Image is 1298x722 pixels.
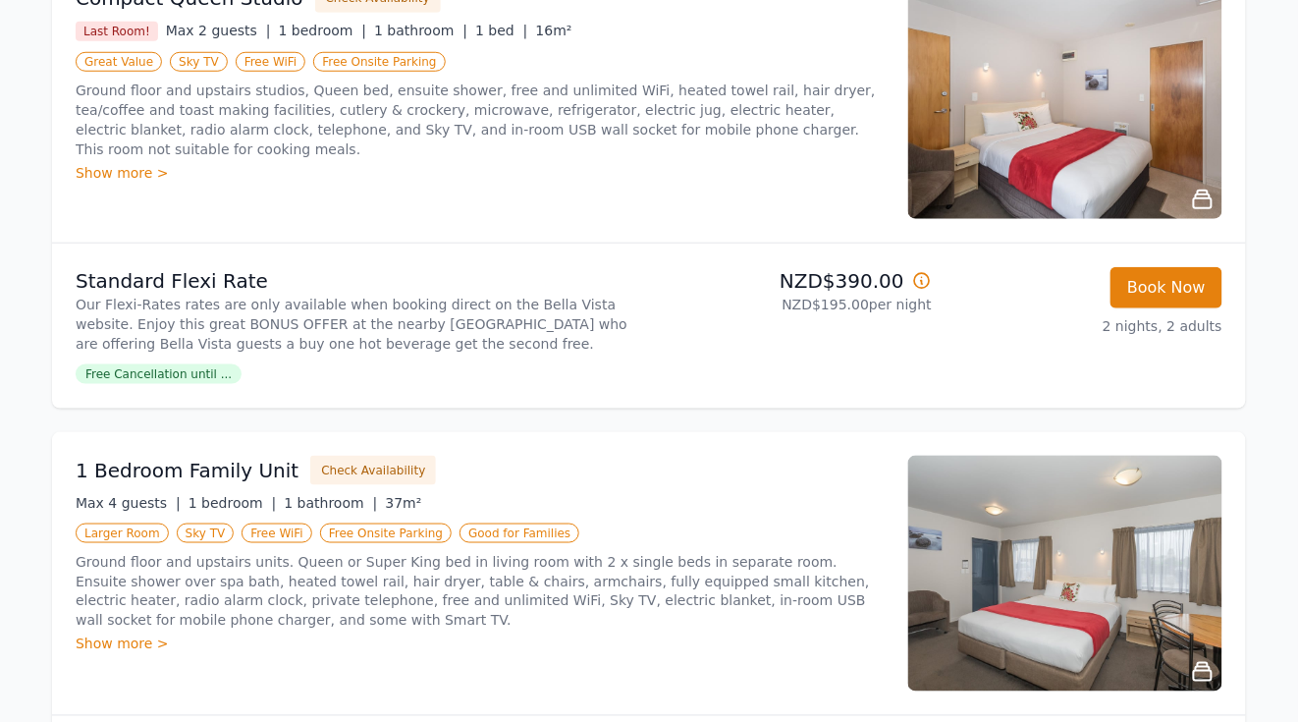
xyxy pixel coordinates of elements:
button: Check Availability [310,456,436,485]
p: NZD$195.00 per night [657,295,932,314]
span: 1 bedroom | [279,23,367,38]
p: Ground floor and upstairs studios, Queen bed, ensuite shower, free and unlimited WiFi, heated tow... [76,81,885,159]
span: Last Room! [76,22,158,41]
span: 1 bathroom | [284,495,377,511]
button: Book Now [1110,267,1222,308]
span: 1 bed | [475,23,527,38]
span: Max 4 guests | [76,495,181,511]
p: Ground floor and upstairs units. Queen or Super King bed in living room with 2 x single beds in s... [76,552,885,631]
span: Good for Families [460,524,579,543]
span: Max 2 guests | [166,23,271,38]
p: Standard Flexi Rate [76,267,641,295]
span: 1 bathroom | [374,23,467,38]
span: Free Onsite Parking [313,52,445,72]
p: NZD$390.00 [657,267,932,295]
h3: 1 Bedroom Family Unit [76,457,298,484]
span: 37m² [385,495,421,511]
span: Larger Room [76,524,169,543]
span: Free Onsite Parking [320,524,452,543]
span: Sky TV [170,52,228,72]
p: Our Flexi-Rates rates are only available when booking direct on the Bella Vista website. Enjoy th... [76,295,641,354]
span: 1 bedroom | [189,495,277,511]
span: 16m² [536,23,572,38]
span: Free Cancellation until ... [76,364,242,384]
span: Sky TV [177,524,235,543]
p: 2 nights, 2 adults [947,316,1222,336]
span: Free WiFi [236,52,306,72]
div: Show more > [76,163,885,183]
span: Free WiFi [242,524,312,543]
div: Show more > [76,635,885,654]
span: Great Value [76,52,162,72]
